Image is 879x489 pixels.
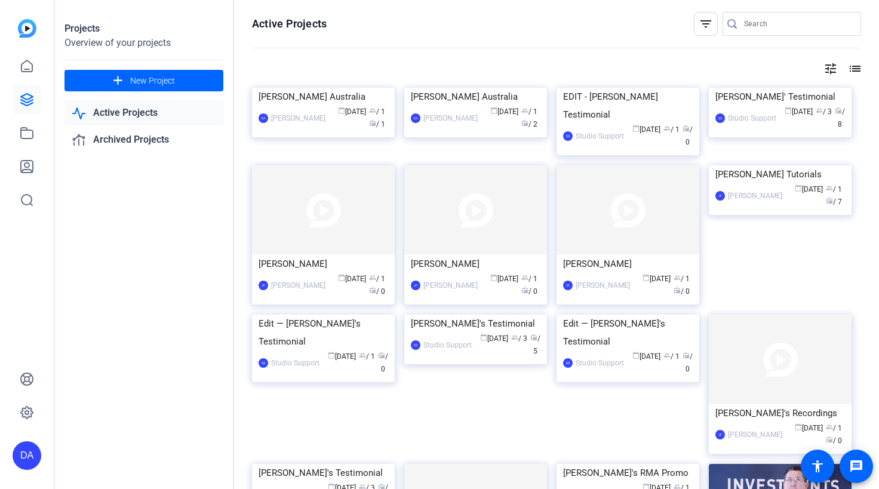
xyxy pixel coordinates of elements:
div: EDIT - [PERSON_NAME] Testimonial [563,88,693,124]
div: Studio Support [271,357,319,369]
span: group [674,274,681,281]
span: radio [369,287,376,294]
span: / 1 [663,125,680,134]
span: [DATE] [338,275,366,283]
span: calendar_today [480,334,487,341]
span: [DATE] [490,275,518,283]
div: DA [13,441,41,470]
span: group [369,107,376,114]
h1: Active Projects [252,17,327,31]
div: [PERSON_NAME] [271,279,325,291]
div: Edit — [PERSON_NAME]'s Testimonial [563,315,693,350]
span: / 0 [674,287,690,296]
div: [PERSON_NAME] [563,255,693,273]
mat-icon: tune [823,61,838,76]
span: / 1 [521,275,537,283]
div: [PERSON_NAME]' Testimonial [715,88,845,106]
div: [PERSON_NAME] [423,279,478,291]
span: radio [674,287,681,294]
mat-icon: add [110,73,125,88]
span: [DATE] [643,275,671,283]
span: group [521,107,528,114]
span: group [511,334,518,341]
span: [DATE] [480,334,508,343]
span: / 1 [369,107,385,116]
span: New Project [130,75,175,87]
span: group [826,184,833,192]
mat-icon: filter_list [699,17,713,31]
span: / 0 [826,436,842,445]
span: / 0 [683,352,693,373]
span: calendar_today [338,107,345,114]
span: / 8 [835,107,845,128]
img: blue-gradient.svg [18,19,36,38]
span: / 0 [683,125,693,146]
div: SS [411,340,420,350]
span: [DATE] [490,107,518,116]
span: / 1 [369,275,385,283]
span: / 0 [521,287,537,296]
div: JF [563,281,573,290]
span: group [816,107,823,114]
span: / 1 [674,275,690,283]
div: [PERSON_NAME] [728,190,782,202]
div: SS [715,113,725,123]
span: calendar_today [490,107,497,114]
span: calendar_today [328,352,335,359]
div: JF [715,191,725,201]
div: SS [259,358,268,368]
div: JF [259,281,268,290]
div: DA [259,113,268,123]
span: / 2 [521,120,537,128]
span: [DATE] [338,107,366,116]
span: calendar_today [795,184,802,192]
div: [PERSON_NAME] [576,279,630,291]
span: radio [378,352,385,359]
div: [PERSON_NAME] [423,112,478,124]
span: group [369,274,376,281]
div: Studio Support [576,357,624,369]
span: calendar_today [785,107,792,114]
div: Edit — [PERSON_NAME]'s Testimonial [259,315,388,350]
div: Studio Support [576,130,624,142]
span: / 3 [511,334,527,343]
span: / 0 [378,352,388,373]
a: Active Projects [64,101,223,125]
span: calendar_today [632,125,640,132]
span: / 1 [663,352,680,361]
div: [PERSON_NAME]'s Testimonial [259,464,388,482]
input: Search [744,17,852,31]
div: SS [563,131,573,141]
div: SS [563,358,573,368]
span: radio [530,334,537,341]
span: / 3 [816,107,832,116]
div: JF [715,430,725,439]
div: [PERSON_NAME] Tutorials [715,165,845,183]
span: [DATE] [632,125,660,134]
div: JF [411,281,420,290]
span: radio [683,352,690,359]
span: calendar_today [632,352,640,359]
span: group [663,352,671,359]
span: group [521,274,528,281]
span: group [359,352,366,359]
span: radio [826,197,833,204]
div: [PERSON_NAME] [271,112,325,124]
span: radio [521,119,528,127]
a: Archived Projects [64,128,223,152]
div: [PERSON_NAME]'s Recordings [715,404,845,422]
span: calendar_today [338,274,345,281]
span: calendar_today [490,274,497,281]
span: / 7 [826,198,842,206]
div: DA [411,113,420,123]
span: [DATE] [795,424,823,432]
span: radio [683,125,690,132]
span: radio [369,119,376,127]
div: Studio Support [423,339,472,351]
span: group [826,423,833,430]
div: [PERSON_NAME] Australia [411,88,540,106]
mat-icon: list [847,61,861,76]
div: [PERSON_NAME] [728,429,782,441]
div: [PERSON_NAME] [259,255,388,273]
span: / 1 [826,185,842,193]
